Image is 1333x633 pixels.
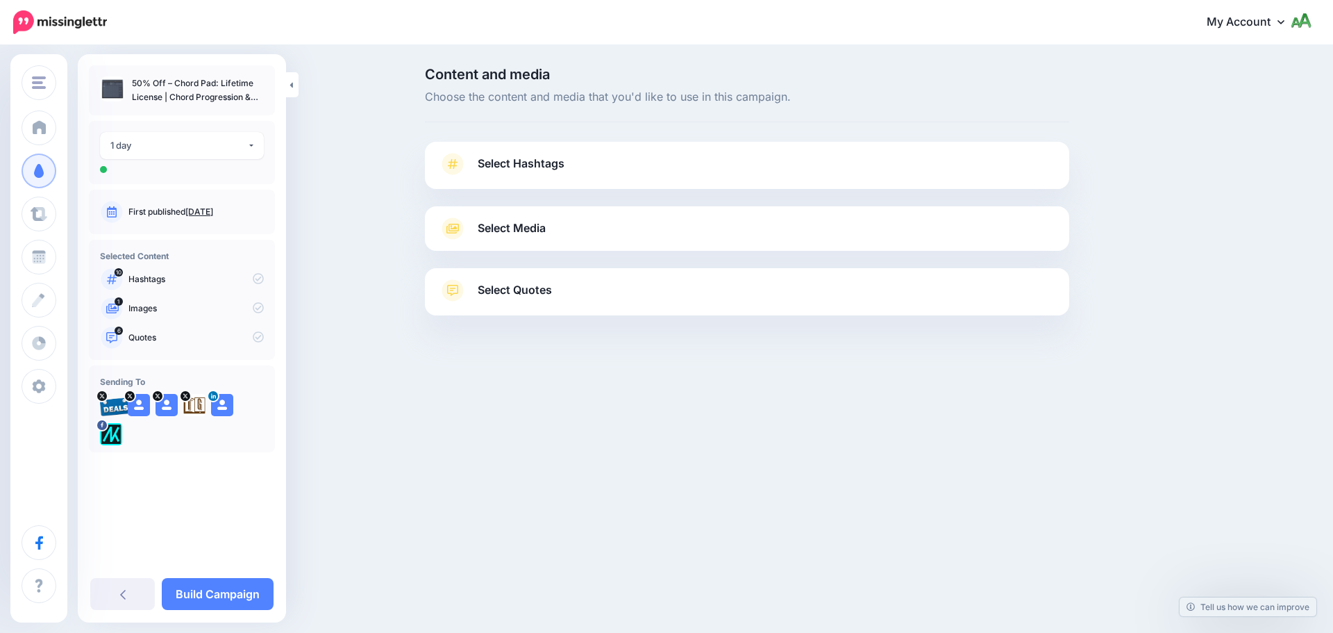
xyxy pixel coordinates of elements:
[115,268,123,277] span: 10
[128,273,264,286] p: Hashtags
[156,394,178,416] img: user_default_image.png
[100,377,264,387] h4: Sending To
[100,394,131,416] img: 95cf0fca748e57b5e67bba0a1d8b2b21-27699.png
[185,206,213,217] a: [DATE]
[183,394,206,416] img: agK0rCH6-27705.jpg
[425,67,1069,81] span: Content and media
[478,219,546,238] span: Select Media
[32,76,46,89] img: menu.png
[128,331,264,344] p: Quotes
[13,10,107,34] img: Missinglettr
[100,423,122,445] img: 300371053_782866562685722_1733786435366177641_n-bsa128417.png
[110,138,247,154] div: 1 day
[115,327,123,335] span: 6
[1180,598,1316,616] a: Tell us how we can improve
[211,394,233,416] img: user_default_image.png
[1193,6,1312,40] a: My Account
[128,394,150,416] img: user_default_image.png
[478,154,564,173] span: Select Hashtags
[132,76,264,104] p: 50% Off – Chord Pad: Lifetime License | Chord Progression & Backing Tracks Maker – for Windows
[100,251,264,261] h4: Selected Content
[128,206,264,218] p: First published
[100,76,125,101] img: dee0c18bdd5c00fe25b5953323f37f51_thumb.jpg
[425,88,1069,106] span: Choose the content and media that you'd like to use in this campaign.
[115,297,123,306] span: 1
[100,132,264,159] button: 1 day
[478,281,552,299] span: Select Quotes
[439,279,1055,315] a: Select Quotes
[439,153,1055,189] a: Select Hashtags
[128,302,264,315] p: Images
[439,217,1055,240] a: Select Media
